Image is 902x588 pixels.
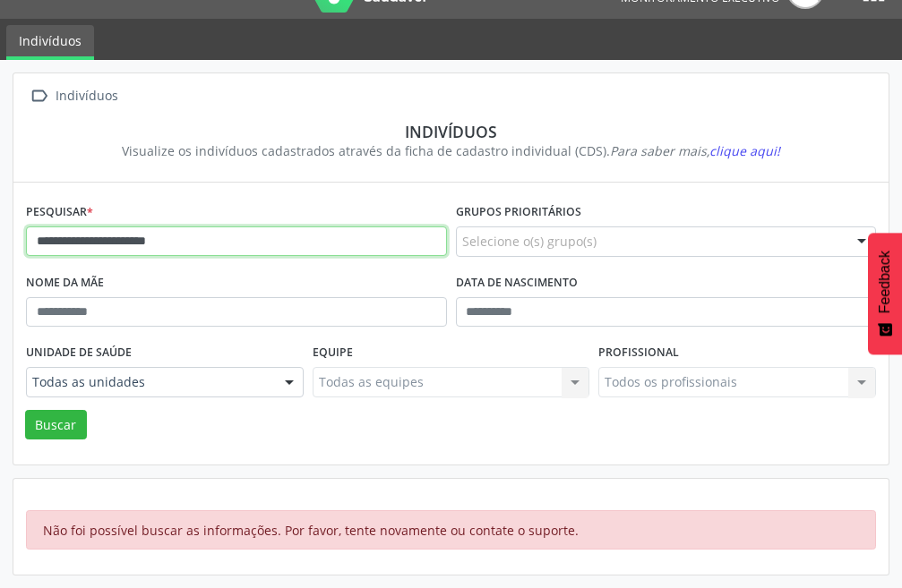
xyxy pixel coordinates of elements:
[462,232,597,251] span: Selecione o(s) grupo(s)
[709,142,780,159] span: clique aqui!
[52,83,121,109] div: Indivíduos
[877,251,893,313] span: Feedback
[26,269,104,297] label: Nome da mãe
[598,339,679,367] label: Profissional
[26,199,93,226] label: Pesquisar
[32,373,267,391] span: Todas as unidades
[26,510,876,550] div: Não foi possível buscar as informações. Por favor, tente novamente ou contate o suporte.
[313,339,353,367] label: Equipe
[26,83,52,109] i: 
[6,25,94,60] a: Indivíduos
[868,233,902,354] button: Feedback - Mostrar pesquisa
[25,410,87,440] button: Buscar
[26,339,132,367] label: Unidade de saúde
[456,269,578,297] label: Data de nascimento
[610,142,780,159] i: Para saber mais,
[26,83,121,109] a:  Indivíduos
[39,141,863,160] div: Visualize os indivíduos cadastrados através da ficha de cadastro individual (CDS).
[39,122,863,141] div: Indivíduos
[456,199,581,226] label: Grupos prioritários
